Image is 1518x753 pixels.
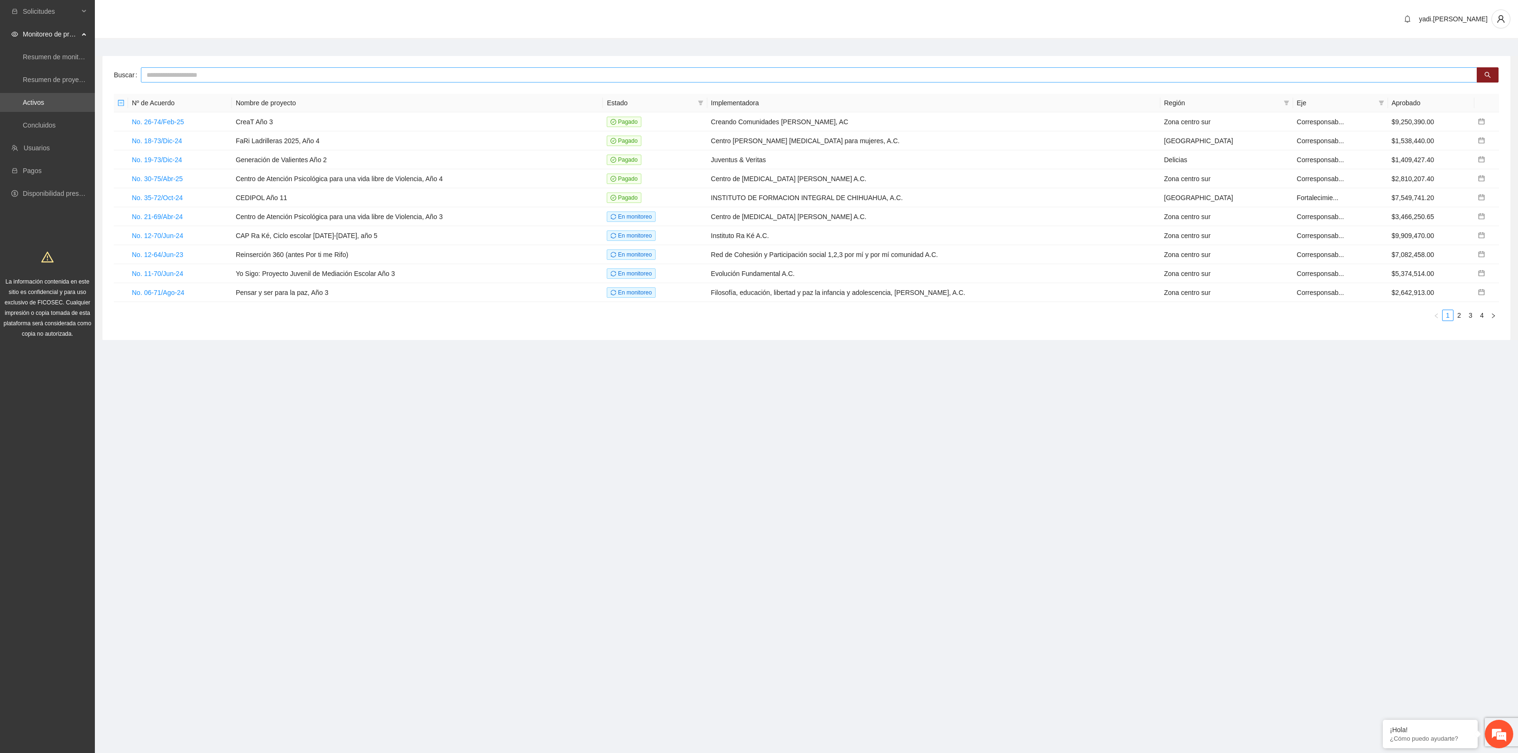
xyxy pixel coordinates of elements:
span: bell [1400,15,1415,23]
td: Centro de [MEDICAL_DATA] [PERSON_NAME] A.C. [707,207,1160,226]
span: Corresponsab... [1297,137,1344,145]
span: check-circle [611,138,616,144]
a: 3 [1465,310,1476,321]
a: No. 06-71/Ago-24 [132,289,185,296]
span: calendar [1478,251,1485,257]
span: Corresponsab... [1297,118,1344,126]
td: Instituto Ra Ké A.C. [707,226,1160,245]
span: Eje [1297,98,1375,108]
span: Pagado [607,117,641,127]
div: ¡Hola! [1390,726,1471,734]
td: CreaT Año 3 [232,112,603,131]
a: No. 30-75/Abr-25 [132,175,183,183]
span: En monitoreo [607,211,656,222]
td: $9,909,470.00 [1388,226,1475,245]
span: filter [1284,100,1289,106]
li: Previous Page [1431,310,1442,321]
td: Centro de Atención Psicológica para una vida libre de Violencia, Año 4 [232,169,603,188]
div: Minimizar ventana de chat en vivo [156,5,178,28]
a: calendar [1478,232,1485,239]
td: FaRi Ladrilleras 2025, Año 4 [232,131,603,150]
td: Delicias [1160,150,1293,169]
span: Solicitudes [23,2,79,21]
span: calendar [1478,289,1485,295]
span: En monitoreo [607,287,656,298]
span: Corresponsab... [1297,175,1344,183]
a: 4 [1477,310,1487,321]
td: $5,374,514.00 [1388,264,1475,283]
span: check-circle [611,119,616,125]
a: calendar [1478,118,1485,126]
td: Creando Comunidades [PERSON_NAME], AC [707,112,1160,131]
td: Zona centro sur [1160,245,1293,264]
td: Zona centro sur [1160,112,1293,131]
span: Estado [607,98,694,108]
a: calendar [1478,251,1485,258]
a: No. 18-73/Dic-24 [132,137,182,145]
td: Zona centro sur [1160,207,1293,226]
span: Corresponsab... [1297,213,1344,220]
span: yadi.[PERSON_NAME] [1419,15,1488,23]
label: Buscar [114,67,141,83]
span: Estamos en línea. [55,127,131,222]
td: Generación de Valientes Año 2 [232,150,603,169]
td: Centro [PERSON_NAME] [MEDICAL_DATA] para mujeres, A.C. [707,131,1160,150]
span: filter [698,100,703,106]
td: [GEOGRAPHIC_DATA] [1160,188,1293,207]
td: Yo Sigo: Proyecto Juvenil de Mediación Escolar Año 3 [232,264,603,283]
th: Nº de Acuerdo [128,94,232,112]
span: sync [611,214,616,220]
a: calendar [1478,137,1485,145]
span: sync [611,290,616,295]
span: Monitoreo de proyectos [23,25,79,44]
span: warning [41,251,54,263]
p: ¿Cómo puedo ayudarte? [1390,735,1471,742]
a: Concluidos [23,121,56,129]
a: No. 12-64/Jun-23 [132,251,183,258]
td: Reinserción 360 (antes Por ti me Rifo) [232,245,603,264]
span: check-circle [611,195,616,201]
span: eye [11,31,18,37]
th: Aprobado [1388,94,1475,112]
button: bell [1400,11,1415,27]
a: 1 [1443,310,1453,321]
td: Zona centro sur [1160,264,1293,283]
td: Centro de [MEDICAL_DATA] [PERSON_NAME] A.C. [707,169,1160,188]
button: right [1488,310,1499,321]
a: Pagos [23,167,42,174]
a: calendar [1478,175,1485,183]
span: check-circle [611,176,616,182]
th: Nombre de proyecto [232,94,603,112]
a: Resumen de monitoreo [23,53,92,61]
span: calendar [1478,194,1485,201]
td: $1,538,440.00 [1388,131,1475,150]
td: Juventus & Veritas [707,150,1160,169]
span: En monitoreo [607,249,656,260]
button: user [1491,9,1510,28]
td: $1,409,427.40 [1388,150,1475,169]
a: calendar [1478,194,1485,202]
span: calendar [1478,232,1485,239]
span: sync [611,233,616,239]
a: No. 19-73/Dic-24 [132,156,182,164]
td: Zona centro sur [1160,169,1293,188]
td: $2,642,913.00 [1388,283,1475,302]
span: sync [611,252,616,257]
td: $2,810,207.40 [1388,169,1475,188]
a: No. 11-70/Jun-24 [132,270,183,277]
span: Pagado [607,136,641,146]
a: Usuarios [24,144,50,152]
span: calendar [1478,270,1485,276]
span: search [1484,72,1491,79]
a: Disponibilidad presupuestal [23,190,104,197]
td: CAP Ra Ké, Ciclo escolar [DATE]-[DATE], año 5 [232,226,603,245]
td: Evolución Fundamental A.C. [707,264,1160,283]
span: filter [1379,100,1384,106]
span: inbox [11,8,18,15]
td: Centro de Atención Psicológica para una vida libre de Violencia, Año 3 [232,207,603,226]
td: Zona centro sur [1160,226,1293,245]
a: calendar [1478,270,1485,277]
span: Pagado [607,155,641,165]
td: $9,250,390.00 [1388,112,1475,131]
a: No. 26-74/Feb-25 [132,118,184,126]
